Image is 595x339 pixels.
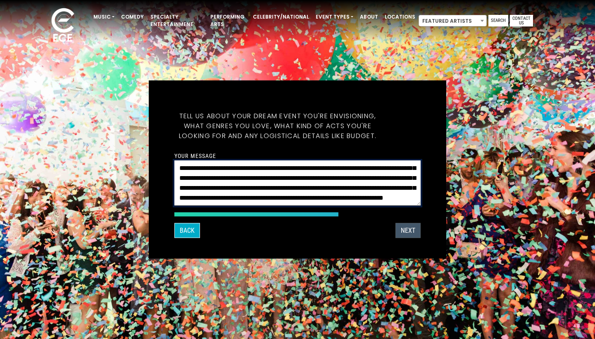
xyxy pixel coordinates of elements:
span: Featured Artists [419,15,486,27]
h5: Tell us about your dream event you're envisioning, what genres you love, what kind of acts you're... [174,101,381,151]
button: Back [174,223,200,238]
a: Locations [381,10,419,24]
a: Search [488,15,508,26]
a: Specialty Entertainment [147,10,207,31]
a: Music [90,10,118,24]
a: Performing Arts [207,10,250,31]
a: Celebrity/National [250,10,312,24]
a: About [357,10,381,24]
button: Next [395,223,421,238]
span: Featured Artists [419,15,487,26]
a: Comedy [118,10,147,24]
a: Contact Us [510,15,533,26]
label: Your message [174,152,216,160]
img: ece_new_logo_whitev2-1.png [42,6,83,46]
a: Event Types [312,10,357,24]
